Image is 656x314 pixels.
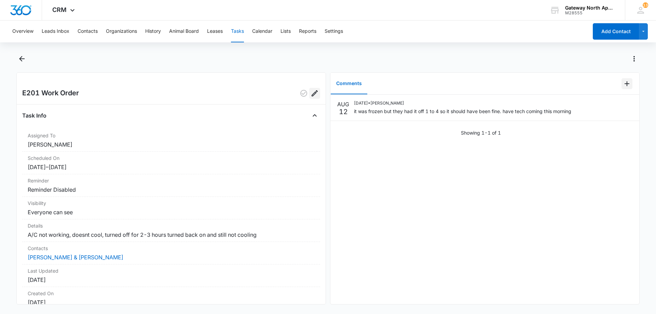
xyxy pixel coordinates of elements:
[28,177,315,184] dt: Reminder
[22,264,320,287] div: Last Updated[DATE]
[42,21,69,42] button: Leads Inbox
[52,6,67,13] span: CRM
[28,276,315,284] dd: [DATE]
[28,208,315,216] dd: Everyone can see
[565,5,615,11] div: account name
[325,21,343,42] button: Settings
[28,245,315,252] dt: Contacts
[621,78,632,89] button: Add Comment
[22,152,320,174] div: Scheduled On[DATE]–[DATE]
[28,254,123,261] a: [PERSON_NAME] & [PERSON_NAME]
[629,53,640,64] button: Actions
[12,21,33,42] button: Overview
[28,298,315,306] dd: [DATE]
[16,53,27,64] button: Back
[309,88,320,99] button: Edit
[281,21,291,42] button: Lists
[28,154,315,162] dt: Scheduled On
[643,2,648,8] span: 13
[331,73,367,94] button: Comments
[354,100,571,106] p: [DATE] • [PERSON_NAME]
[28,222,315,229] dt: Details
[643,2,648,8] div: notifications count
[28,132,315,139] dt: Assigned To
[337,100,349,108] p: AUG
[22,129,320,152] div: Assigned To[PERSON_NAME]
[106,21,137,42] button: Organizations
[28,267,315,274] dt: Last Updated
[169,21,199,42] button: Animal Board
[22,287,320,310] div: Created On[DATE]
[28,231,315,239] dd: A/C not working, doesnt cool, turned off for 2-3 hours turned back on and still not cooling
[22,88,79,99] h2: E201 Work Order
[593,23,639,40] button: Add Contact
[28,186,315,194] dd: Reminder Disabled
[231,21,244,42] button: Tasks
[22,219,320,242] div: DetailsA/C not working, doesnt cool, turned off for 2-3 hours turned back on and still not cooling
[461,129,501,136] p: Showing 1-1 of 1
[22,111,46,120] h4: Task Info
[339,108,348,115] p: 12
[22,174,320,197] div: ReminderReminder Disabled
[22,197,320,219] div: VisibilityEveryone can see
[78,21,98,42] button: Contacts
[22,242,320,264] div: Contacts[PERSON_NAME] & [PERSON_NAME]
[354,108,571,115] p: it was frozen but they had it off 1 to 4 so it should have been fine. have tech coming this morning
[28,163,315,171] dd: [DATE] – [DATE]
[565,11,615,15] div: account id
[145,21,161,42] button: History
[252,21,272,42] button: Calendar
[28,290,315,297] dt: Created On
[299,21,316,42] button: Reports
[28,200,315,207] dt: Visibility
[207,21,223,42] button: Leases
[28,140,315,149] dd: [PERSON_NAME]
[309,110,320,121] button: Close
